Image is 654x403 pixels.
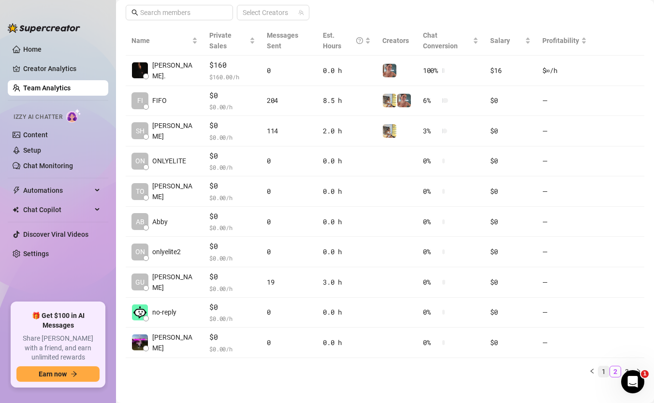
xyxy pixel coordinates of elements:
div: 0 [267,216,311,227]
li: 1 [598,366,610,377]
span: $0 [209,150,255,162]
span: Automations [23,183,92,198]
span: [PERSON_NAME]. [152,60,198,81]
div: 3.0 h [323,277,370,288]
li: 2 [610,366,621,377]
div: $0 [490,126,530,136]
span: Chat Conversion [423,31,458,50]
a: Chat Monitoring [23,162,73,170]
span: 6 % [423,95,438,106]
span: ON [135,246,145,257]
span: 3 % [423,126,438,136]
td: — [537,298,593,328]
div: 0 [267,337,311,348]
span: $ 0.00 /h [209,132,255,142]
li: Next Page [633,366,644,377]
span: 100 % [423,65,438,76]
th: Creators [377,26,417,56]
a: Setup [23,146,41,154]
iframe: Intercom live chat [621,370,644,393]
span: $ 0.00 /h [209,253,255,263]
a: Content [23,131,48,139]
span: $ 0.00 /h [209,102,255,112]
span: Earn now [39,370,67,378]
a: 2 [610,366,621,377]
a: 3 [622,366,632,377]
a: Discover Viral Videos [23,230,88,238]
span: Abby [152,216,168,227]
span: 0 % [423,277,438,288]
input: Search members [140,7,219,18]
span: AB [136,216,145,227]
div: $16 [490,65,530,76]
img: AI Chatter [66,109,81,123]
span: 1 [641,370,649,378]
a: Home [23,45,42,53]
span: 0 % [423,186,438,197]
span: $0 [209,120,255,131]
div: 0.0 h [323,156,370,166]
img: YL [397,94,411,107]
div: $∞ /h [542,65,587,76]
div: $0 [490,246,530,257]
span: Private Sales [209,31,232,50]
div: 19 [267,277,311,288]
div: 0.0 h [323,337,370,348]
span: question-circle [356,30,363,51]
span: Izzy AI Chatter [14,113,62,122]
span: [PERSON_NAME] [152,120,198,142]
span: 0 % [423,307,438,317]
div: $0 [490,216,530,227]
th: Name [126,26,203,56]
div: $0 [490,186,530,197]
span: $160 [209,59,255,71]
td: — [537,146,593,177]
div: 114 [267,126,311,136]
span: 🎁 Get $100 in AI Messages [16,311,100,330]
span: $0 [209,180,255,192]
span: Name [131,35,190,46]
div: 0 [267,307,311,317]
span: $ 0.00 /h [209,193,255,202]
img: logo-BBDzfeDw.svg [8,23,80,33]
div: 0.0 h [323,307,370,317]
div: 0 [267,156,311,166]
td: — [537,328,593,358]
div: 0.0 h [323,216,370,227]
img: Chat Copilot [13,206,19,213]
img: Chap צ׳אפ [132,62,148,78]
li: 3 [621,366,633,377]
span: $0 [209,302,255,313]
div: $0 [490,337,530,348]
span: 0 % [423,156,438,166]
div: $0 [490,95,530,106]
span: 0 % [423,216,438,227]
td: — [537,176,593,207]
div: 204 [267,95,311,106]
span: $0 [209,271,255,283]
span: $ 0.00 /h [209,162,255,172]
td: — [537,86,593,116]
span: Share [PERSON_NAME] with a friend, and earn unlimited rewards [16,334,100,362]
span: FIFO [152,95,167,106]
img: no-reply [132,304,148,320]
div: 0 [267,246,311,257]
span: no-reply [152,307,176,317]
div: 0 [267,65,311,76]
span: $ 0.00 /h [209,344,255,354]
span: 0 % [423,337,438,348]
span: [PERSON_NAME] [152,272,198,293]
span: right [636,368,641,374]
a: Creator Analytics [23,61,101,76]
div: $0 [490,277,530,288]
span: thunderbolt [13,187,20,194]
button: Earn nowarrow-right [16,366,100,382]
div: 2.0 h [323,126,370,136]
span: [PERSON_NAME] [152,181,198,202]
img: Prinssesa4u [383,124,396,138]
span: $0 [209,241,255,252]
img: Mendy [132,334,148,350]
td: — [537,267,593,298]
span: $0 [209,211,255,222]
span: Salary [490,37,510,44]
